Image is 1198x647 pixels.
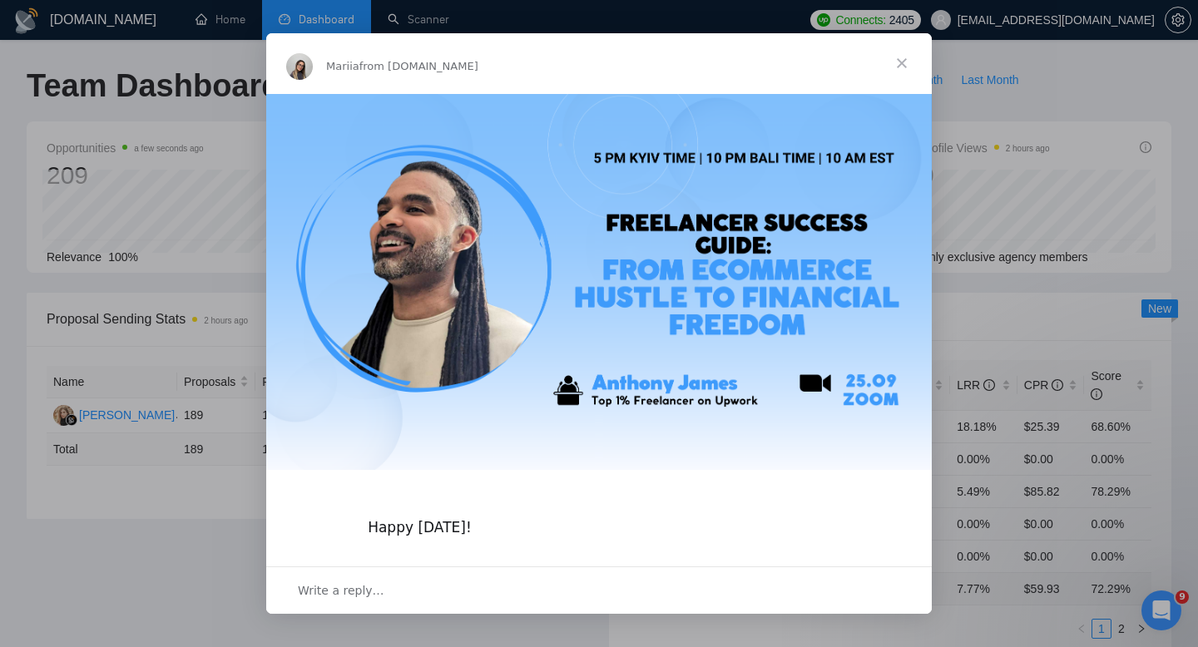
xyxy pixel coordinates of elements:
[368,552,830,592] div: This week we’re having a -
[359,60,478,72] span: from [DOMAIN_NAME]
[326,60,359,72] span: Mariia
[266,566,932,614] div: Open conversation and reply
[368,498,830,538] div: Happy [DATE]!
[872,33,932,93] span: Close
[286,53,313,80] img: Profile image for Mariia
[547,553,817,570] b: TOP 1% FREELANCER on UPWORK
[298,580,384,601] span: Write a reply…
